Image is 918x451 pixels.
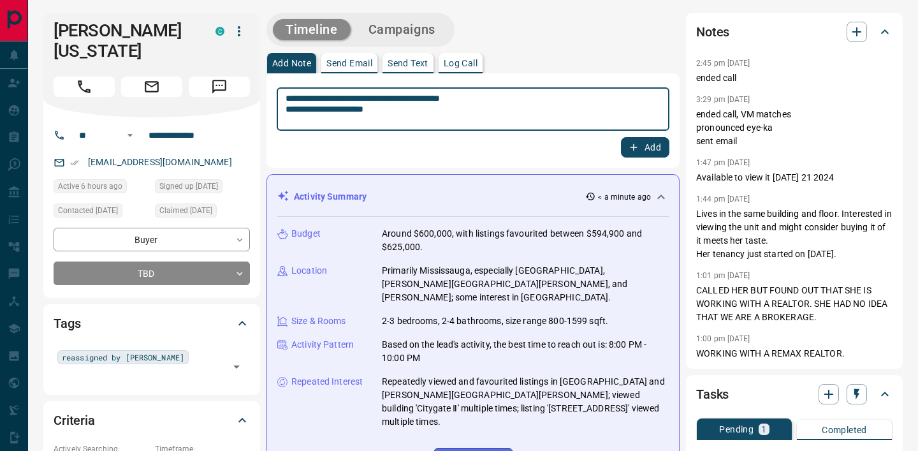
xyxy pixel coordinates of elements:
[696,207,892,261] p: Lives in the same building and floor. Interested in viewing the unit and might consider buying it...
[215,27,224,36] div: condos.ca
[155,203,250,221] div: Tue Mar 25 2025
[388,59,428,68] p: Send Text
[122,128,138,143] button: Open
[54,179,149,197] div: Mon Oct 13 2025
[382,314,608,328] p: 2-3 bedrooms, 2-4 bathrooms, size range 800-1599 sqft.
[54,228,250,251] div: Buyer
[696,171,892,184] p: Available to view it [DATE] 21 2024
[696,379,892,410] div: Tasks
[291,264,327,277] p: Location
[382,227,669,254] p: Around $600,000, with listings favourited between $594,900 and $625,000.
[189,77,250,97] span: Message
[382,375,669,429] p: Repeatedly viewed and favourited listings in [GEOGRAPHIC_DATA] and [PERSON_NAME][GEOGRAPHIC_DATA]...
[598,191,651,203] p: < a minute ago
[62,351,184,364] span: reassigned by [PERSON_NAME]
[159,180,218,193] span: Signed up [DATE]
[272,59,311,68] p: Add Note
[696,195,750,203] p: 1:44 pm [DATE]
[822,425,867,434] p: Completed
[54,77,115,97] span: Call
[382,338,669,365] p: Based on the lead's activity, the best time to reach out is: 8:00 PM - 10:00 PM
[696,347,892,360] p: WORKING WITH A REMAX REALTOR.
[621,137,669,158] button: Add
[696,71,892,85] p: ended call
[696,271,750,280] p: 1:01 pm [DATE]
[70,158,79,167] svg: Email Verified
[761,425,766,434] p: 1
[155,179,250,197] div: Wed Sep 28 2016
[54,20,196,61] h1: [PERSON_NAME][US_STATE]
[696,95,750,104] p: 3:29 pm [DATE]
[356,19,448,40] button: Campaigns
[54,262,250,285] div: TBD
[159,204,212,217] span: Claimed [DATE]
[696,17,892,47] div: Notes
[54,405,250,436] div: Criteria
[277,185,669,209] div: Activity Summary< a minute ago
[54,410,95,431] h2: Criteria
[291,227,321,240] p: Budget
[326,59,372,68] p: Send Email
[54,313,80,334] h2: Tags
[121,77,182,97] span: Email
[696,108,892,148] p: ended call, VM matches pronounced eye-ka sent email
[696,284,892,324] p: CALLED HER BUT FOUND OUT THAT SHE IS WORKING WITH A REALTOR. SHE HAD NO IDEA THAT WE ARE A BROKER...
[696,384,729,404] h2: Tasks
[273,19,351,40] button: Timeline
[696,158,750,167] p: 1:47 pm [DATE]
[58,180,122,193] span: Active 6 hours ago
[291,375,363,388] p: Repeated Interest
[291,314,346,328] p: Size & Rooms
[88,157,232,167] a: [EMAIL_ADDRESS][DOMAIN_NAME]
[696,334,750,343] p: 1:00 pm [DATE]
[696,22,729,42] h2: Notes
[382,264,669,304] p: Primarily Mississauga, especially [GEOGRAPHIC_DATA], [PERSON_NAME][GEOGRAPHIC_DATA][PERSON_NAME],...
[54,203,149,221] div: Sun Feb 18 2024
[291,338,354,351] p: Activity Pattern
[444,59,477,68] p: Log Call
[58,204,118,217] span: Contacted [DATE]
[54,308,250,339] div: Tags
[719,425,754,434] p: Pending
[696,59,750,68] p: 2:45 pm [DATE]
[294,190,367,203] p: Activity Summary
[228,358,245,376] button: Open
